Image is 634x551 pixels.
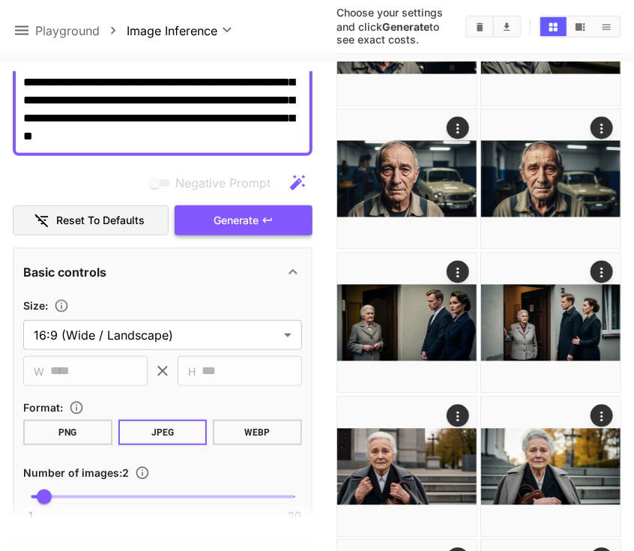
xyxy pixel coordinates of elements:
span: W [34,363,44,380]
button: Specify how many images to generate in a single request. Each image generation will be charged se... [129,466,156,481]
span: Generate [214,211,259,230]
button: Choose the file format for the output image. [63,400,90,415]
button: Download All [494,17,520,37]
img: Z [481,253,621,393]
button: Show media in video view [567,17,594,37]
a: Playground [35,22,100,40]
div: Actions [447,117,469,139]
img: 9k= [337,397,477,537]
div: Show media in grid viewShow media in video viewShow media in list view [539,16,621,38]
span: Image Inference [127,22,217,40]
img: Z [481,109,621,249]
span: Negative prompts are not compatible with the selected model. [145,173,283,192]
img: 9k= [337,109,477,249]
div: Basic controls [23,254,302,290]
button: Clear All [467,17,493,37]
div: Clear AllDownload All [465,16,522,38]
div: Actions [447,261,469,283]
span: H [188,363,196,380]
button: Show media in grid view [540,17,567,37]
b: Generate [382,20,429,33]
button: Generate [175,205,313,236]
button: Show media in list view [594,17,620,37]
div: Actions [591,261,613,283]
nav: breadcrumb [35,22,127,40]
p: Basic controls [23,263,106,281]
button: JPEG [118,420,208,445]
span: 16:9 (Wide / Landscape) [34,326,278,344]
button: Adjust the dimensions of the generated image by specifying its width and height in pixels, or sel... [48,298,75,313]
button: WEBP [213,420,302,445]
button: Reset to defaults [13,205,169,236]
span: Choose your settings and click to see exact costs. [336,6,443,46]
div: Actions [591,405,613,427]
span: Negative Prompt [175,174,271,192]
div: Actions [447,405,469,427]
span: Format : [23,401,63,414]
img: 2Q== [337,253,477,393]
button: PNG [23,420,112,445]
span: Size : [23,299,48,312]
span: Number of images : 2 [23,466,129,479]
img: 2Q== [481,397,621,537]
div: Actions [591,117,613,139]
